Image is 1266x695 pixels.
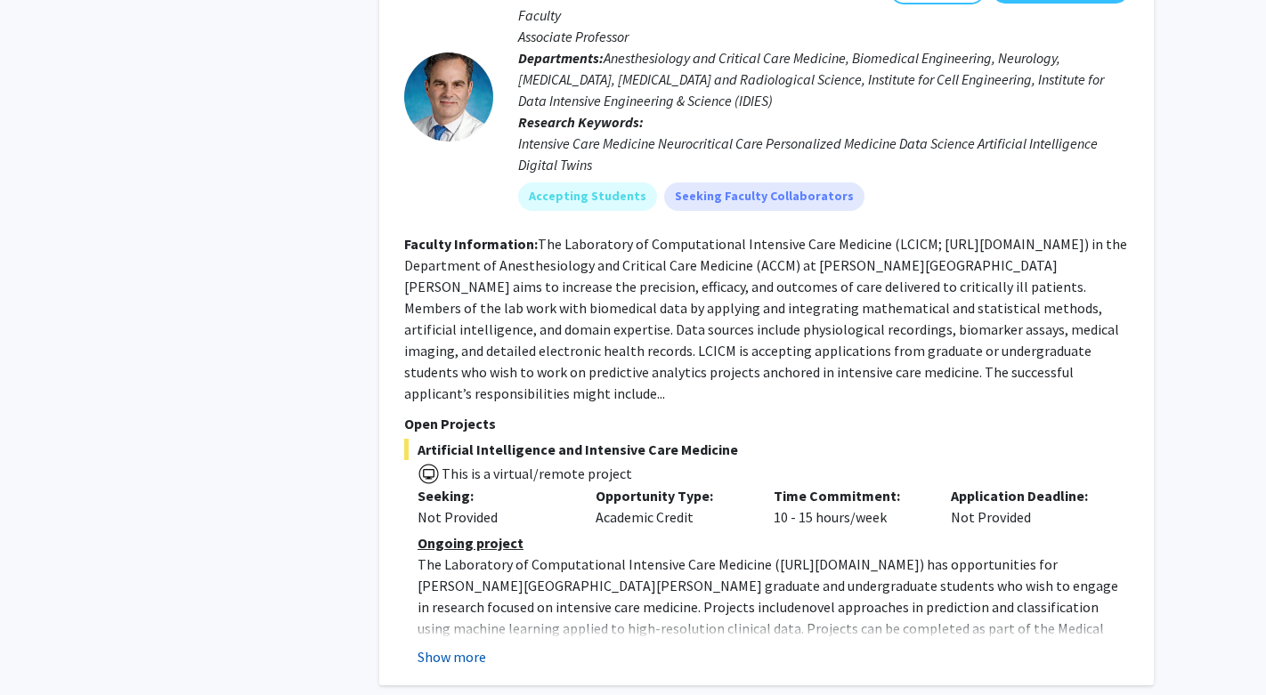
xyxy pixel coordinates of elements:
u: Ongoing project [418,534,523,552]
span: The Laboratory of Computational Intensive Care Medicine ( [418,555,780,573]
span: ) has opportunities for [PERSON_NAME][GEOGRAPHIC_DATA][PERSON_NAME] graduate and undergraduate st... [418,555,1118,616]
b: Faculty Information: [404,235,538,253]
b: Departments: [518,49,604,67]
p: Faculty [518,4,1129,26]
span: Artificial Intelligence and Intensive Care Medicine [404,439,1129,460]
div: Intensive Care Medicine Neurocritical Care Personalized Medicine Data Science Artificial Intellig... [518,133,1129,175]
fg-read-more: The Laboratory of Computational Intensive Care Medicine (LCICM; [URL][DOMAIN_NAME]) in the Depart... [404,235,1127,402]
div: Academic Credit [582,485,760,528]
iframe: Chat [13,615,76,682]
div: 10 - 15 hours/week [760,485,938,528]
span: This is a virtual/remote project [440,465,632,482]
span: novel approaches in prediction and classification using machine learning applied to high-resoluti... [418,598,1104,659]
b: Research Keywords: [518,113,644,131]
p: Time Commitment: [774,485,925,506]
p: Associate Professor [518,26,1129,47]
div: Not Provided [418,506,569,528]
mat-chip: Seeking Faculty Collaborators [664,182,864,211]
p: Seeking: [418,485,569,506]
p: Opportunity Type: [596,485,747,506]
p: Application Deadline: [951,485,1102,506]
button: Show more [418,646,486,667]
span: Anesthesiology and Critical Care Medicine, Biomedical Engineering, Neurology, [MEDICAL_DATA], [ME... [518,49,1104,109]
div: Not Provided [937,485,1116,528]
mat-chip: Accepting Students [518,182,657,211]
p: Open Projects [404,413,1129,434]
